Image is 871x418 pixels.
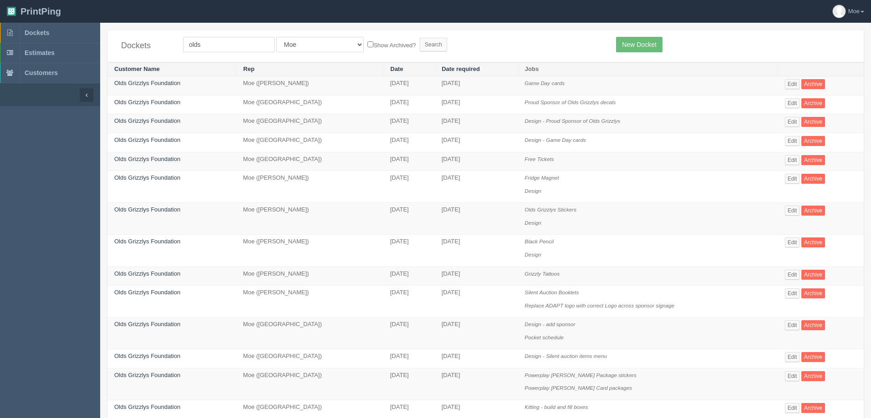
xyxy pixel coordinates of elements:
td: Moe ([GEOGRAPHIC_DATA]) [236,349,383,368]
span: Customers [25,69,58,76]
a: Edit [785,352,800,362]
i: Fridge Magnet [525,175,559,181]
a: Olds Grizzlys Foundation [114,206,180,213]
a: Edit [785,117,800,127]
a: Archive [801,98,825,108]
td: Moe ([GEOGRAPHIC_DATA]) [236,133,383,152]
input: Search [420,38,447,51]
a: Edit [785,155,800,165]
a: Customer Name [114,65,160,72]
i: Design - Game Day cards [525,137,586,143]
i: Design - add sponsor [525,321,575,327]
a: Olds Grizzlys Foundation [114,174,180,181]
a: Olds Grizzlys Foundation [114,321,180,327]
i: Kitting - build and fill boxes [525,404,588,410]
a: New Docket [616,37,662,52]
a: Date required [442,65,480,72]
td: [DATE] [383,171,435,203]
i: Design [525,188,541,194]
a: Edit [785,288,800,298]
td: Moe ([GEOGRAPHIC_DATA]) [236,368,383,400]
td: [DATE] [383,114,435,133]
i: Game Day cards [525,80,565,86]
h4: Dockets [121,41,169,50]
a: Edit [785,98,800,108]
a: Date [390,65,403,72]
img: logo-3e63b451c926e2ac314895c53de4908e5d424f24456219fb08d385ab2e579770.png [7,7,16,16]
a: Olds Grizzlys Foundation [114,238,180,245]
a: Edit [785,136,800,146]
i: Design [525,252,541,257]
a: Olds Grizzlys Foundation [114,117,180,124]
td: Moe ([PERSON_NAME]) [236,267,383,286]
a: Olds Grizzlys Foundation [114,99,180,106]
td: [DATE] [383,317,435,349]
a: Olds Grizzlys Foundation [114,403,180,410]
td: Moe ([PERSON_NAME]) [236,286,383,317]
a: Edit [785,270,800,280]
td: [DATE] [435,76,518,96]
a: Edit [785,237,800,247]
td: [DATE] [383,368,435,400]
a: Edit [785,79,800,89]
span: Estimates [25,49,55,56]
td: [DATE] [435,317,518,349]
a: Olds Grizzlys Foundation [114,80,180,86]
td: [DATE] [435,368,518,400]
td: [DATE] [383,267,435,286]
a: Olds Grizzlys Foundation [114,270,180,277]
a: Archive [801,320,825,330]
a: Archive [801,117,825,127]
a: Archive [801,206,825,216]
input: Customer Name [183,37,275,52]
td: [DATE] [383,152,435,171]
td: [DATE] [435,133,518,152]
i: Olds Grizzlys Stickers [525,206,576,212]
td: [DATE] [435,114,518,133]
a: Archive [801,288,825,298]
td: [DATE] [435,171,518,203]
a: Edit [785,206,800,216]
td: Moe ([PERSON_NAME]) [236,203,383,235]
i: Powerplay [PERSON_NAME] Card packages [525,385,632,391]
td: [DATE] [435,286,518,317]
i: Design - Silent auction items menu [525,353,607,359]
a: Olds Grizzlys Foundation [114,156,180,162]
a: Archive [801,352,825,362]
td: [DATE] [435,349,518,368]
td: [DATE] [383,349,435,368]
i: Grizzly Tattoos [525,271,560,277]
a: Olds Grizzlys Foundation [114,289,180,296]
i: Black Pencil [525,238,554,244]
td: [DATE] [435,95,518,114]
td: [DATE] [383,76,435,96]
td: Moe ([PERSON_NAME]) [236,171,383,203]
i: Replace ADAPT logo with correct Logo across sponsor signage [525,302,674,308]
a: Archive [801,155,825,165]
a: Edit [785,371,800,381]
td: Moe ([PERSON_NAME]) [236,76,383,96]
td: Moe ([GEOGRAPHIC_DATA]) [236,317,383,349]
a: Rep [243,65,255,72]
td: Moe ([PERSON_NAME]) [236,235,383,267]
td: [DATE] [383,203,435,235]
span: Dockets [25,29,49,36]
i: Silent Auction Booklets [525,289,579,295]
td: [DATE] [383,235,435,267]
a: Archive [801,371,825,381]
td: [DATE] [435,267,518,286]
td: [DATE] [383,95,435,114]
a: Archive [801,403,825,413]
i: Design [525,220,541,226]
a: Archive [801,79,825,89]
i: Powerplay [PERSON_NAME] Package stickers [525,372,637,378]
i: Design - Proud Sponsor of Olds Grizzlys [525,118,620,124]
a: Archive [801,270,825,280]
td: [DATE] [383,133,435,152]
img: avatar_default-7531ab5dedf162e01f1e0bb0964e6a185e93c5c22dfe317fb01d7f8cd2b1632c.jpg [833,5,846,18]
td: Moe ([GEOGRAPHIC_DATA]) [236,95,383,114]
th: Jobs [518,62,778,76]
i: Pocket schedule [525,334,564,340]
a: Olds Grizzlys Foundation [114,353,180,359]
td: Moe ([GEOGRAPHIC_DATA]) [236,152,383,171]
